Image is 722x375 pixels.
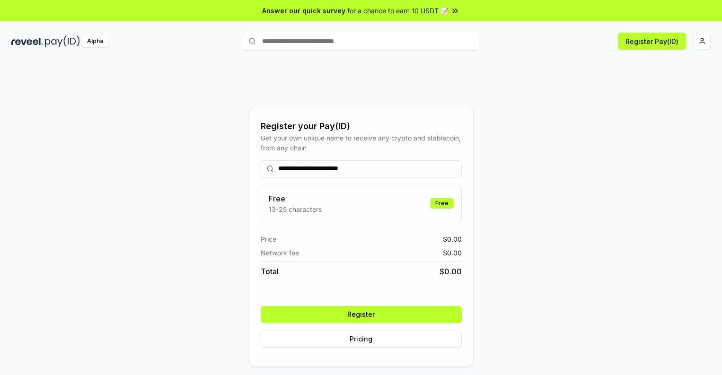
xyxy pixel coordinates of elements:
[261,234,276,244] span: Price
[430,198,454,209] div: Free
[45,35,80,47] img: pay_id
[443,234,462,244] span: $ 0.00
[269,193,322,204] h3: Free
[440,266,462,277] span: $ 0.00
[11,35,43,47] img: reveel_dark
[261,248,299,258] span: Network fee
[261,266,279,277] span: Total
[262,6,345,16] span: Answer our quick survey
[443,248,462,258] span: $ 0.00
[261,133,462,153] div: Get your own unique name to receive any crypto and stablecoin, from any chain
[261,120,462,133] div: Register your Pay(ID)
[347,6,449,16] span: for a chance to earn 10 USDT 📝
[82,35,108,47] div: Alpha
[261,331,462,348] button: Pricing
[618,33,686,50] button: Register Pay(ID)
[261,306,462,323] button: Register
[269,204,322,214] p: 13-25 characters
